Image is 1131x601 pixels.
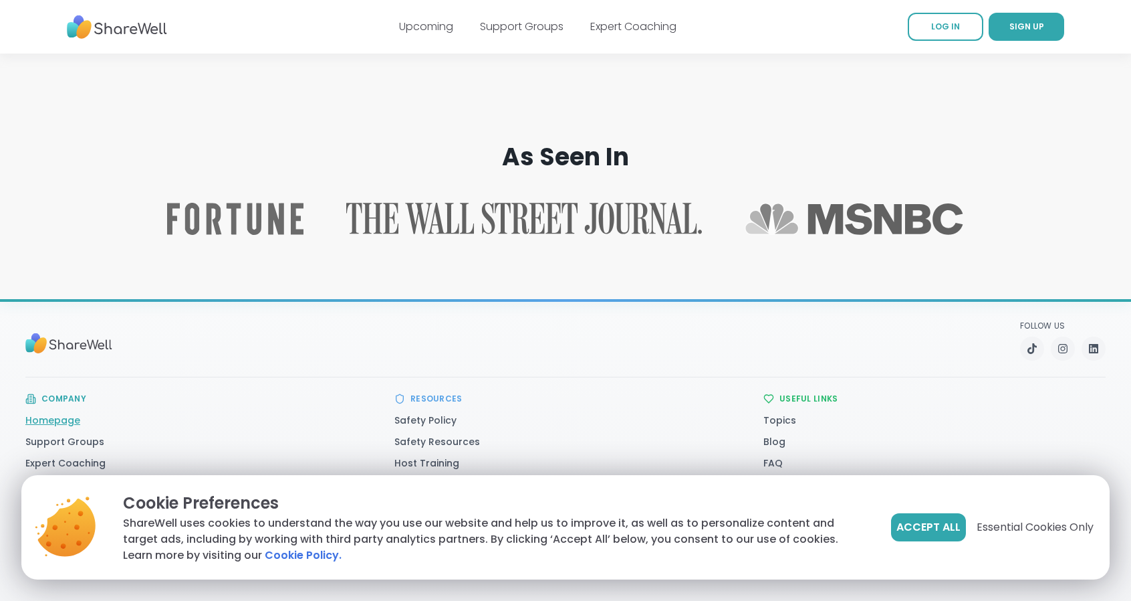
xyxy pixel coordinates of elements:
a: Safety Policy [394,414,457,427]
img: MSNBC logo [745,203,964,235]
a: FAQ [763,456,783,470]
h2: As Seen In [15,144,1116,171]
span: LOG IN [931,21,960,32]
a: Read ShareWell coverage in MSNBC [745,203,964,235]
p: ShareWell uses cookies to understand the way you use our website and help us to improve it, as we... [123,515,870,564]
a: SIGN UP [989,13,1064,41]
a: LinkedIn [1082,337,1106,361]
a: Expert Coaching [590,19,676,34]
a: Read ShareWell coverage in Fortune [167,203,303,235]
a: Cookie Policy. [265,547,342,564]
a: LOG IN [908,13,983,41]
a: Safety Resources [394,435,480,448]
span: Accept All [896,519,961,535]
span: Essential Cookies Only [977,519,1094,535]
span: SIGN UP [1009,21,1044,32]
h3: Useful Links [779,394,838,404]
a: TikTok [1020,337,1044,361]
h3: Resources [410,394,463,404]
img: Fortune logo [167,203,303,235]
img: The Wall Street Journal logo [346,203,702,235]
img: Sharewell [25,327,112,360]
a: Host Training [394,456,459,470]
a: Support Groups [25,435,104,448]
a: Upcoming [399,19,453,34]
a: Read ShareWell coverage in The Wall Street Journal [346,203,702,235]
p: Cookie Preferences [123,491,870,515]
a: Topics [763,414,796,427]
a: Homepage [25,414,80,427]
a: Blog [763,435,785,448]
a: Instagram [1051,337,1075,361]
a: Expert Coaching [25,456,106,470]
a: Support Groups [480,19,563,34]
button: Accept All [891,513,966,541]
img: ShareWell Nav Logo [67,9,167,46]
h3: Company [41,394,86,404]
p: Follow Us [1020,321,1106,331]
